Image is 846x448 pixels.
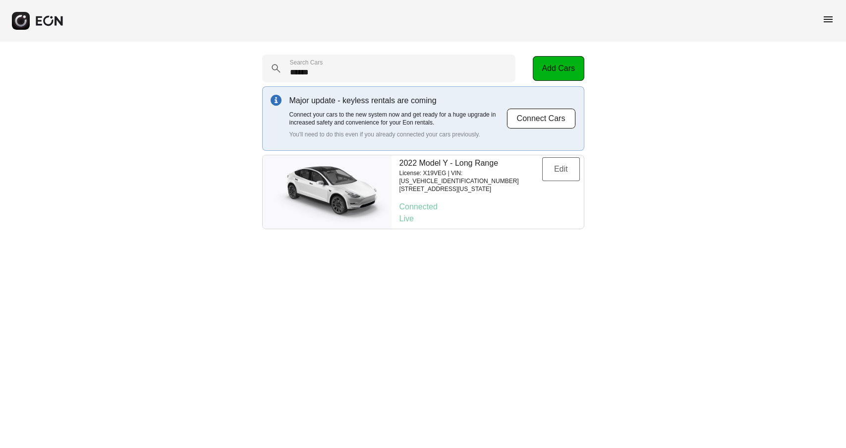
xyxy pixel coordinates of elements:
button: Edit [542,157,580,181]
p: 2022 Model Y - Long Range [399,157,542,169]
img: car [263,160,392,224]
label: Search Cars [290,59,323,66]
p: Connected [399,201,580,213]
p: You'll need to do this even if you already connected your cars previously. [289,130,507,138]
p: Connect your cars to the new system now and get ready for a huge upgrade in increased safety and ... [289,111,507,127]
p: Major update - keyless rentals are coming [289,95,507,107]
button: Connect Cars [507,108,576,129]
img: info [271,95,282,106]
p: License: X19VEG | VIN: [US_VEHICLE_IDENTIFICATION_NUMBER] [399,169,542,185]
span: menu [822,13,834,25]
p: [STREET_ADDRESS][US_STATE] [399,185,542,193]
p: Live [399,213,580,225]
button: Add Cars [533,56,584,81]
